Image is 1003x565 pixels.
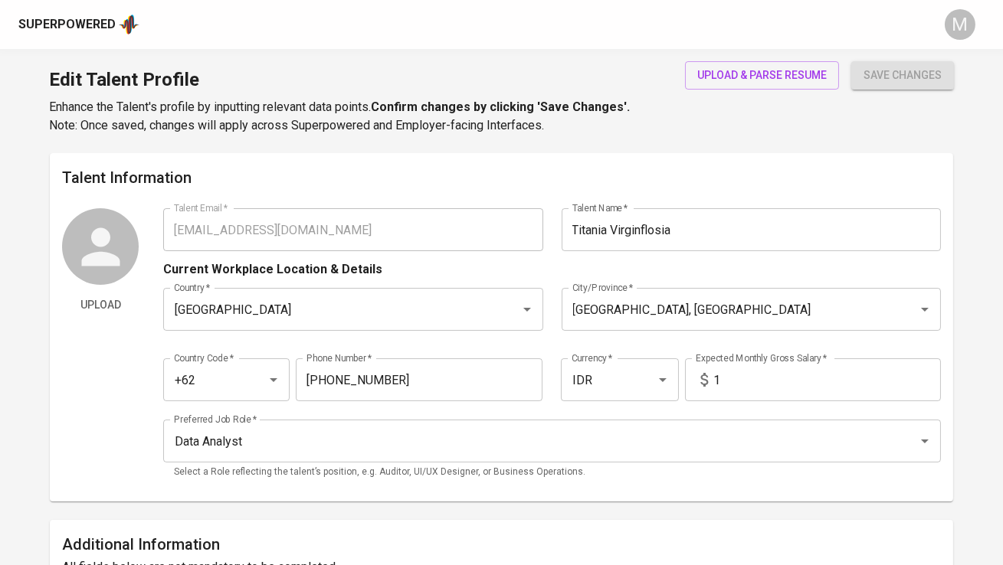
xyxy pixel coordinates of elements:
[68,296,133,315] span: Upload
[163,260,382,279] p: Current Workplace Location & Details
[914,299,936,320] button: Open
[914,430,936,452] button: Open
[62,165,940,190] h6: Talent Information
[516,299,538,320] button: Open
[652,369,674,390] button: Open
[851,61,954,90] button: save changes
[697,66,827,85] span: upload & parse resume
[685,61,839,90] button: upload & parse resume
[62,532,940,557] h6: Additional Information
[49,98,630,135] p: Enhance the Talent's profile by inputting relevant data points. Note: Once saved, changes will ap...
[864,66,942,85] span: save changes
[62,291,139,319] button: Upload
[263,369,284,390] button: Open
[371,100,630,114] b: Confirm changes by clicking 'Save Changes'.
[18,13,139,36] a: Superpoweredapp logo
[174,465,929,480] p: Select a Role reflecting the talent’s position, e.g. Auditor, UI/UX Designer, or Business Operati...
[18,16,116,34] div: Superpowered
[119,13,139,36] img: app logo
[945,9,975,40] div: M
[49,61,630,98] h1: Edit Talent Profile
